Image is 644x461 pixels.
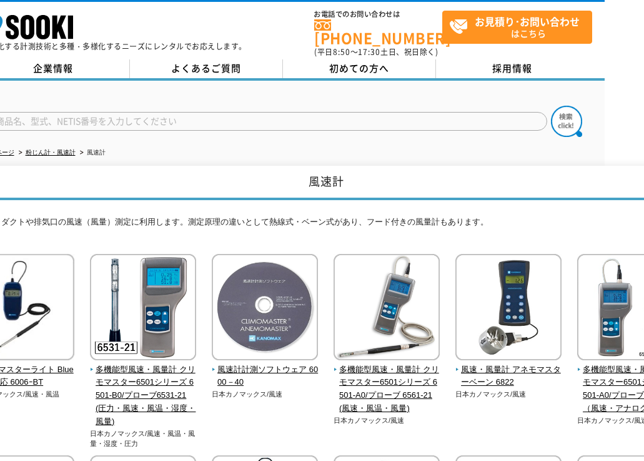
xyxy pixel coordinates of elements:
[130,59,283,78] a: よくあるご質問
[90,254,196,363] img: 多機能型風速・風量計 クリモマスター6501シリーズ 6501-B0/プローブ6531-21(圧力・風速・風温・湿度・風量)
[90,428,197,449] p: 日本カノマックス/風速・風温・風量・湿度・圧力
[212,363,319,390] span: 風速計計測ソフトウェア 6000－40
[551,106,582,137] img: btn_search.png
[283,59,436,78] a: 初めての方へ
[314,46,438,58] span: (平日 ～ 土日、祝日除く)
[442,11,592,44] a: お見積り･お問い合わせはこちら
[334,254,440,363] img: 多機能型風速・風量計 クリモマスター6501シリーズ 6501-A0/プローブ 6561-21(風速・風温・風量)
[90,352,197,428] a: 多機能型風速・風量計 クリモマスター6501シリーズ 6501-B0/プローブ6531-21(圧力・風速・風温・湿度・風量)
[334,352,440,415] a: 多機能型風速・風量計 クリモマスター6501シリーズ 6501-A0/プローブ 6561-21(風速・風温・風量)
[358,46,380,58] span: 17:30
[333,46,350,58] span: 8:50
[455,389,562,400] p: 日本カノマックス/風速
[314,11,442,18] span: お電話でのお問い合わせは
[314,19,442,45] a: [PHONE_NUMBER]
[449,11,592,43] span: はこちら
[26,149,76,156] a: 粉じん計・風速計
[455,254,562,363] img: 風速・風量計 アネモマスターベーン 6822
[455,352,562,389] a: 風速・風量計 アネモマスターベーン 6822
[455,363,562,390] span: 風速・風量計 アネモマスターベーン 6822
[212,254,318,363] img: 風速計計測ソフトウェア 6000－40
[329,61,389,75] span: 初めての方へ
[475,14,580,29] strong: お見積り･お問い合わせ
[212,352,319,389] a: 風速計計測ソフトウェア 6000－40
[334,363,440,415] span: 多機能型風速・風量計 クリモマスター6501シリーズ 6501-A0/プローブ 6561-21(風速・風温・風量)
[77,146,106,160] li: 風速計
[334,415,440,426] p: 日本カノマックス/風速
[212,389,319,400] p: 日本カノマックス/風速
[436,59,589,78] a: 採用情報
[90,363,197,428] span: 多機能型風速・風量計 クリモマスター6501シリーズ 6501-B0/プローブ6531-21(圧力・風速・風温・湿度・風量)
